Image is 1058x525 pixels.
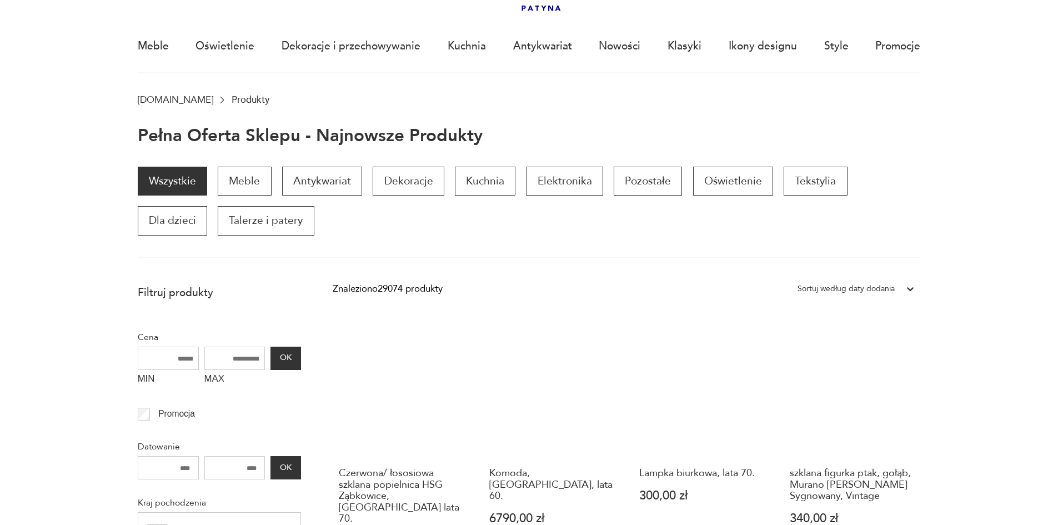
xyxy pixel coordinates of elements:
a: Meble [218,167,271,196]
a: Pozostałe [614,167,682,196]
div: Znaleziono 29074 produkty [333,282,443,296]
h3: Komoda, [GEOGRAPHIC_DATA], lata 60. [489,468,614,502]
label: MIN [138,370,199,391]
button: OK [270,347,300,370]
a: Antykwariat [513,21,572,72]
a: Tekstylia [784,167,847,196]
p: 300,00 zł [639,490,764,502]
a: Dekoracje [373,167,444,196]
p: 6790,00 zł [489,513,614,524]
a: Promocje [875,21,920,72]
a: Antykwariat [282,167,362,196]
a: Oświetlenie [693,167,773,196]
button: OK [270,456,300,479]
p: Cena [138,330,301,344]
a: Klasyki [668,21,701,72]
a: Wszystkie [138,167,207,196]
a: Kuchnia [455,167,515,196]
a: Kuchnia [448,21,486,72]
label: MAX [204,370,265,391]
p: Kraj pochodzenia [138,496,301,510]
p: Produkty [232,94,269,105]
h3: szklana figurka ptak, gołąb, Murano [PERSON_NAME] Sygnowany, Vintage [790,468,915,502]
p: Datowanie [138,439,301,454]
p: Filtruj produkty [138,286,301,300]
p: Promocja [158,407,195,421]
a: Nowości [599,21,640,72]
a: Dla dzieci [138,206,207,235]
a: Style [824,21,849,72]
a: Dekoracje i przechowywanie [282,21,420,72]
a: Elektronika [526,167,603,196]
a: Talerze i patery [218,206,314,235]
h1: Pełna oferta sklepu - najnowsze produkty [138,127,483,146]
p: 340,00 zł [790,513,915,524]
a: [DOMAIN_NAME] [138,94,213,105]
h3: Czerwona/ łososiowa szklana popielnica HSG Ząbkowice, [GEOGRAPHIC_DATA] lata 70. [339,468,464,524]
h3: Lampka biurkowa, lata 70. [639,468,764,479]
a: Meble [138,21,169,72]
a: Ikony designu [729,21,797,72]
div: Sortuj według daty dodania [798,282,895,296]
a: Oświetlenie [195,21,254,72]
